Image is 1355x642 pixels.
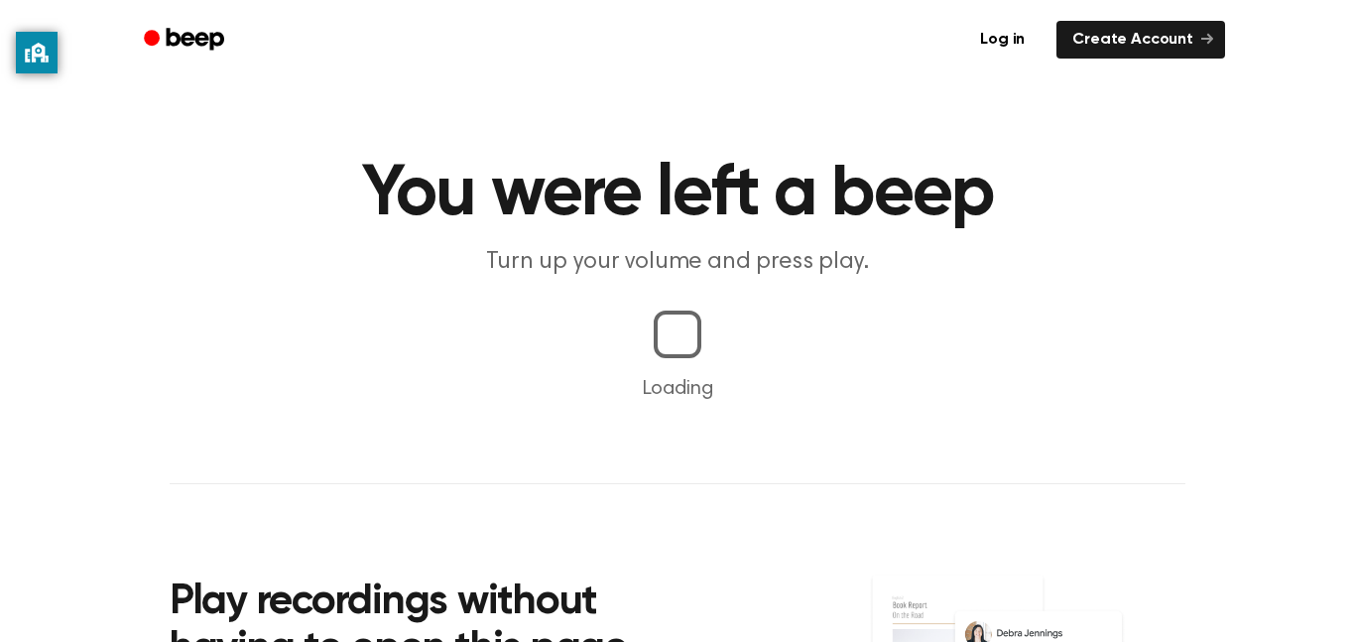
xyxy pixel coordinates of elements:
p: Loading [24,374,1331,404]
a: Log in [960,17,1045,63]
a: Create Account [1056,21,1225,59]
p: Turn up your volume and press play. [297,246,1058,279]
a: Beep [130,21,242,60]
button: privacy banner [16,32,58,73]
h1: You were left a beep [170,159,1185,230]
